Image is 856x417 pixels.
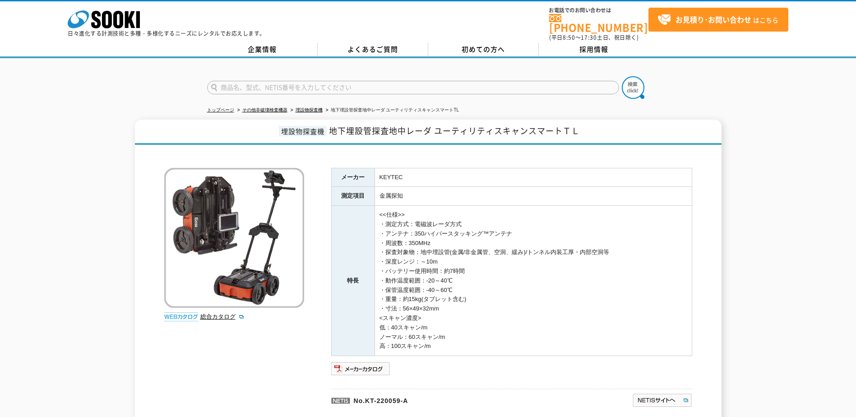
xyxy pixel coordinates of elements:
span: (平日 ～ 土日、祝日除く) [549,33,639,42]
a: メーカーカタログ [331,367,390,374]
img: メーカーカタログ [331,361,390,376]
a: 総合カタログ [200,313,245,320]
a: トップページ [207,107,234,112]
span: 地下埋設管探査地中レーダ ユーティリティスキャンスマートＴＬ [329,125,580,137]
img: webカタログ [164,312,198,321]
span: はこちら [657,13,778,27]
td: <<仕様>> ・測定方式：電磁波レーダ方式 ・アンテナ：350ハイパースタッキング™アンテナ ・周波数：350MHz ・探査対象物：地中埋設管(金属/非金属管、空洞、緩み)/トンネル内装工厚・内... [375,206,692,356]
strong: お見積り･お問い合わせ [676,14,751,25]
a: お見積り･お問い合わせはこちら [648,8,788,32]
p: 日々進化する計測技術と多種・多様化するニーズにレンタルでお応えします。 [68,31,265,36]
th: メーカー [331,168,375,187]
p: No.KT-220059-A [331,389,545,410]
td: KEYTEC [375,168,692,187]
a: 埋設物探査機 [296,107,323,112]
th: 測定項目 [331,187,375,206]
span: 埋設物探査機 [279,126,327,136]
th: 特長 [331,206,375,356]
img: btn_search.png [622,76,644,99]
img: 地下埋設管探査地中レーダ ユーティリティスキャンスマートTL [164,168,304,308]
li: 地下埋設管探査地中レーダ ユーティリティスキャンスマートTL [324,106,459,115]
span: お電話でのお問い合わせは [549,8,648,13]
span: 17:30 [581,33,597,42]
img: NETISサイトへ [632,393,692,408]
a: 採用情報 [539,43,649,56]
a: [PHONE_NUMBER] [549,14,648,32]
input: 商品名、型式、NETIS番号を入力してください [207,81,619,94]
span: 8:50 [563,33,575,42]
a: 企業情報 [207,43,318,56]
a: よくあるご質問 [318,43,428,56]
span: 初めての方へ [462,44,505,54]
td: 金属探知 [375,187,692,206]
a: その他非破壊検査機器 [242,107,287,112]
a: 初めての方へ [428,43,539,56]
